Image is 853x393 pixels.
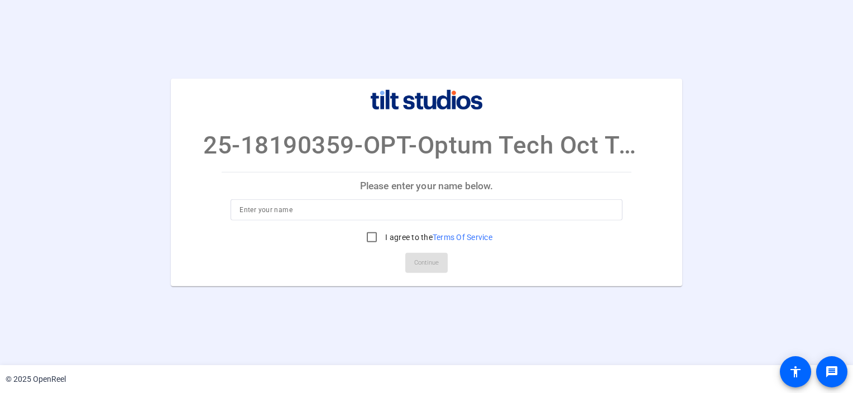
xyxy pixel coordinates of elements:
img: company-logo [371,90,482,110]
mat-icon: accessibility [789,365,802,378]
a: Terms Of Service [433,233,492,242]
div: © 2025 OpenReel [6,373,66,385]
p: 25-18190359-OPT-Optum Tech Oct Town Hall self-reco [203,127,650,164]
mat-icon: message [825,365,838,378]
input: Enter your name [239,203,613,217]
p: Please enter your name below. [222,172,631,199]
label: I agree to the [383,232,492,243]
